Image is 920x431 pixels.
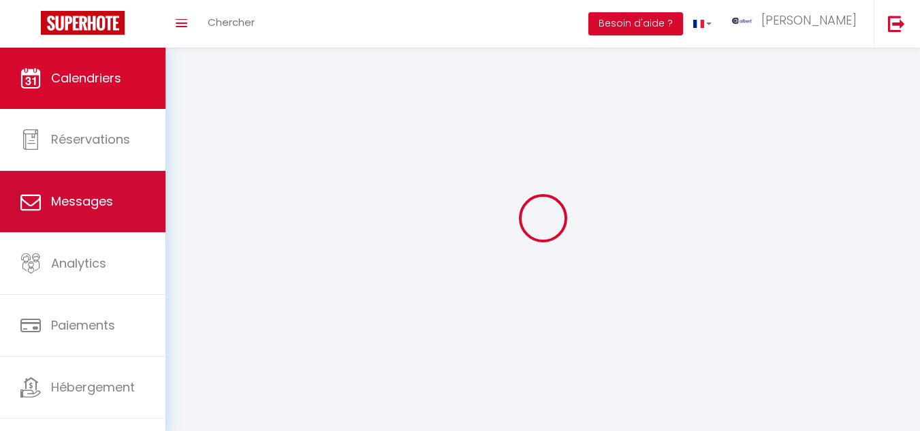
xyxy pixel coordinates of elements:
[51,317,115,334] span: Paiements
[51,255,106,272] span: Analytics
[41,11,125,35] img: Super Booking
[888,15,905,32] img: logout
[51,131,130,148] span: Réservations
[761,12,857,29] span: [PERSON_NAME]
[208,15,255,29] span: Chercher
[51,69,121,86] span: Calendriers
[51,193,113,210] span: Messages
[51,379,135,396] span: Hébergement
[11,5,52,46] button: Ouvrir le widget de chat LiveChat
[588,12,683,35] button: Besoin d'aide ?
[732,18,752,24] img: ...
